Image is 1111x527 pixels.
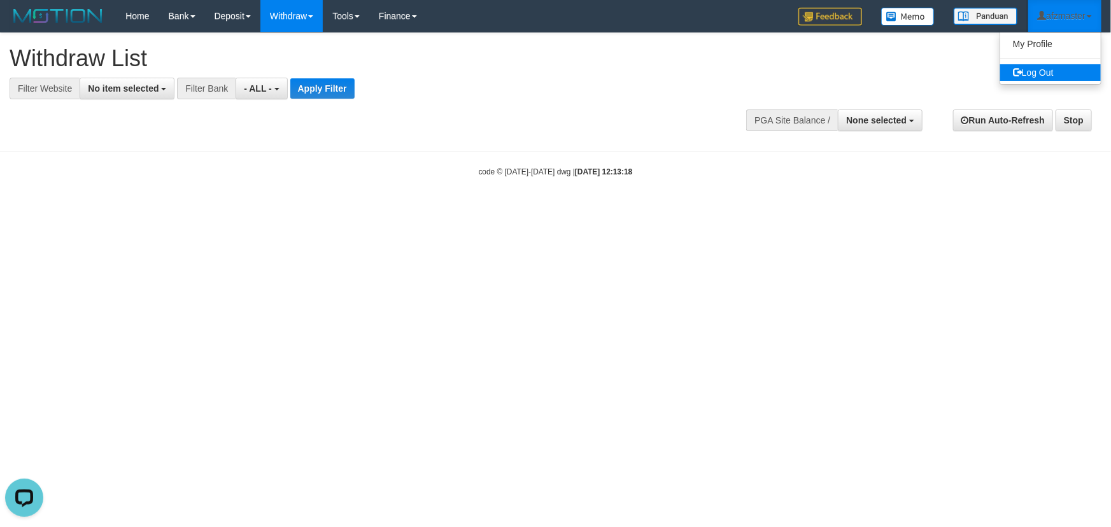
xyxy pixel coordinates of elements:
strong: [DATE] 12:13:18 [575,167,632,176]
a: Run Auto-Refresh [953,109,1053,131]
a: Stop [1056,109,1092,131]
a: Log Out [1000,64,1101,81]
button: Open LiveChat chat widget [5,5,43,43]
span: None selected [846,115,907,125]
button: None selected [838,109,923,131]
span: - ALL - [244,83,272,94]
button: Apply Filter [290,78,355,99]
img: MOTION_logo.png [10,6,106,25]
img: panduan.png [954,8,1017,25]
div: Filter Bank [177,78,236,99]
h1: Withdraw List [10,46,728,71]
small: code © [DATE]-[DATE] dwg | [479,167,633,176]
img: Feedback.jpg [798,8,862,25]
div: PGA Site Balance / [746,109,838,131]
span: No item selected [88,83,159,94]
button: - ALL - [236,78,287,99]
button: No item selected [80,78,174,99]
div: Filter Website [10,78,80,99]
img: Button%20Memo.svg [881,8,935,25]
a: My Profile [1000,36,1101,52]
